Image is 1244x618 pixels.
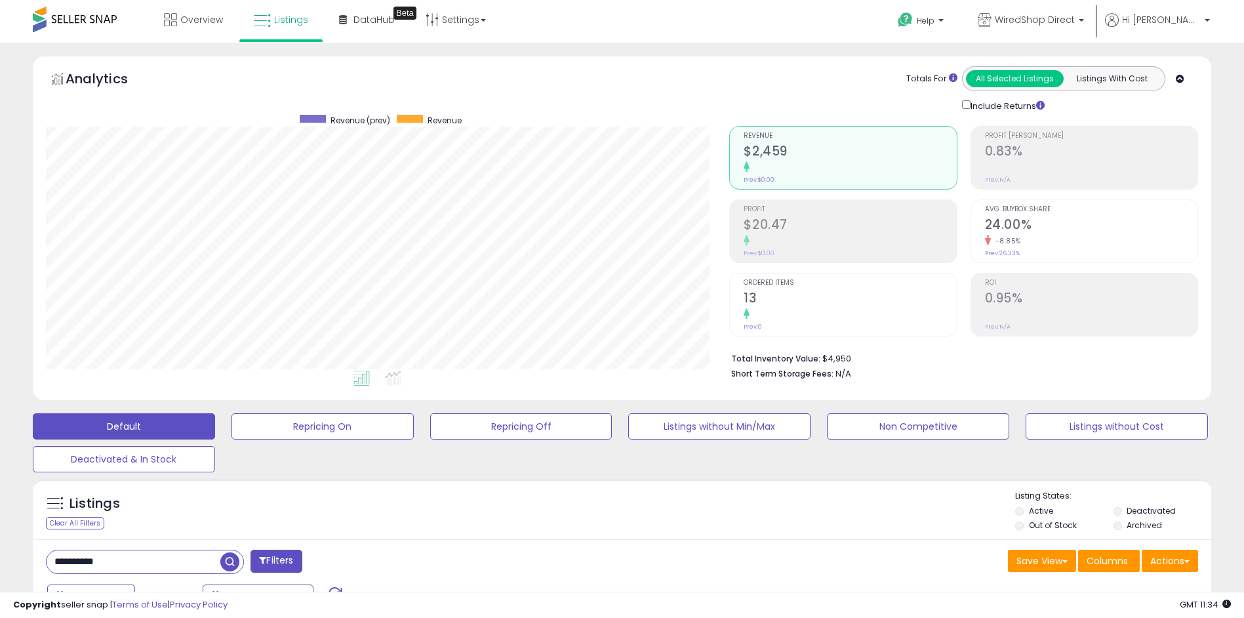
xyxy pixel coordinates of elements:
[744,144,956,161] h2: $2,459
[628,413,811,440] button: Listings without Min/Max
[995,13,1075,26] span: WiredShop Direct
[985,323,1011,331] small: Prev: N/A
[70,495,120,513] h5: Listings
[46,517,104,529] div: Clear All Filters
[835,367,851,380] span: N/A
[430,413,612,440] button: Repricing Off
[67,589,119,602] span: Last 7 Days
[917,15,934,26] span: Help
[1078,550,1140,572] button: Columns
[137,590,197,603] span: Compared to:
[274,13,308,26] span: Listings
[170,598,228,611] a: Privacy Policy
[744,249,774,257] small: Prev: $0.00
[393,7,416,20] div: Tooltip anchor
[353,13,395,26] span: DataHub
[744,291,956,308] h2: 13
[1029,505,1053,516] label: Active
[13,598,61,611] strong: Copyright
[66,70,153,91] h5: Analytics
[180,13,223,26] span: Overview
[112,598,168,611] a: Terms of Use
[1180,598,1231,611] span: 2025-09-8 11:34 GMT
[222,589,297,602] span: Aug-25 - Aug-31
[744,206,956,213] span: Profit
[744,279,956,287] span: Ordered Items
[744,133,956,140] span: Revenue
[985,206,1197,213] span: Avg. Buybox Share
[985,176,1011,184] small: Prev: N/A
[985,249,1020,257] small: Prev: 26.33%
[731,368,833,379] b: Short Term Storage Fees:
[1142,550,1198,572] button: Actions
[1029,520,1077,531] label: Out of Stock
[744,323,762,331] small: Prev: 0
[13,599,228,611] div: seller snap | |
[985,133,1197,140] span: Profit [PERSON_NAME]
[731,350,1188,365] li: $4,950
[991,236,1021,246] small: -8.85%
[47,585,135,607] button: Last 7 Days
[1087,554,1128,567] span: Columns
[985,279,1197,287] span: ROI
[897,12,913,28] i: Get Help
[966,70,1064,87] button: All Selected Listings
[985,144,1197,161] h2: 0.83%
[231,413,414,440] button: Repricing On
[744,217,956,235] h2: $20.47
[331,115,390,126] span: Revenue (prev)
[1122,13,1201,26] span: Hi [PERSON_NAME]
[952,98,1060,113] div: Include Returns
[1015,490,1211,503] p: Listing States:
[1063,70,1161,87] button: Listings With Cost
[33,413,215,440] button: Default
[744,176,774,184] small: Prev: $0.00
[731,353,820,364] b: Total Inventory Value:
[827,413,1009,440] button: Non Competitive
[1105,13,1210,43] a: Hi [PERSON_NAME]
[1008,550,1076,572] button: Save View
[428,115,462,126] span: Revenue
[251,550,302,573] button: Filters
[33,446,215,472] button: Deactivated & In Stock
[1127,520,1162,531] label: Archived
[1026,413,1208,440] button: Listings without Cost
[887,2,957,43] a: Help
[906,73,957,85] div: Totals For
[985,291,1197,308] h2: 0.95%
[985,217,1197,235] h2: 24.00%
[1127,505,1176,516] label: Deactivated
[203,585,313,607] button: Aug-25 - Aug-31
